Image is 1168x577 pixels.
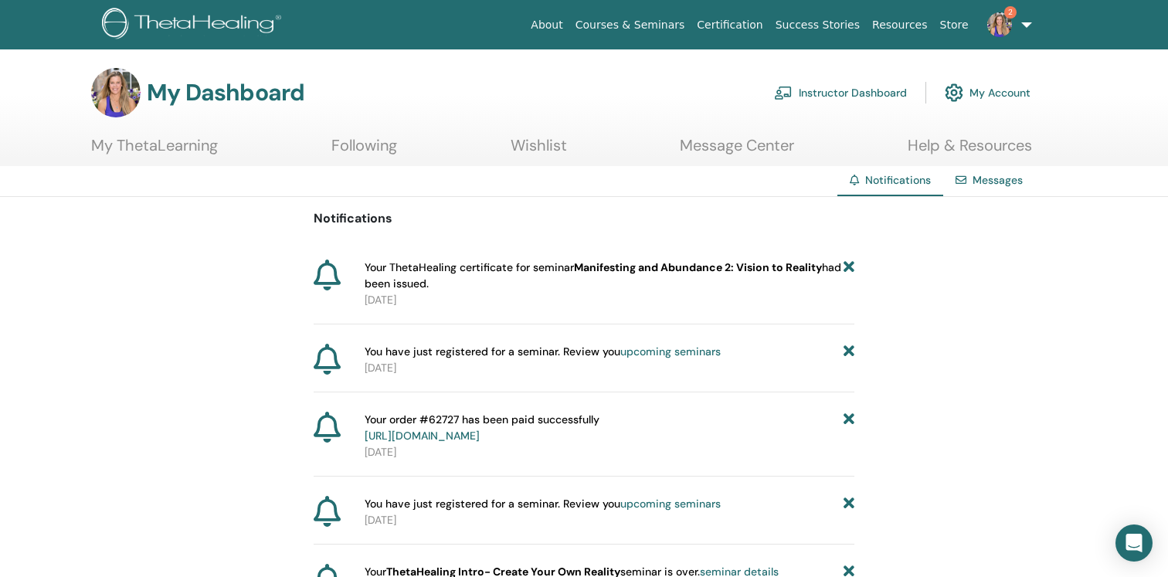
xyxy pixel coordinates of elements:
[365,412,599,444] span: Your order #62727 has been paid successfully
[908,136,1032,166] a: Help & Resources
[691,11,769,39] a: Certification
[866,11,934,39] a: Resources
[774,76,907,110] a: Instructor Dashboard
[1004,6,1017,19] span: 2
[365,344,721,360] span: You have just registered for a seminar. Review you
[574,260,822,274] b: Manifesting and Abundance 2: Vision to Reality
[365,512,854,528] p: [DATE]
[769,11,866,39] a: Success Stories
[525,11,569,39] a: About
[945,76,1030,110] a: My Account
[1115,524,1153,562] div: Open Intercom Messenger
[987,12,1012,37] img: default.jpg
[91,68,141,117] img: default.jpg
[331,136,397,166] a: Following
[973,173,1023,187] a: Messages
[620,345,721,358] a: upcoming seminars
[365,444,854,460] p: [DATE]
[945,80,963,106] img: cog.svg
[91,136,218,166] a: My ThetaLearning
[365,292,854,308] p: [DATE]
[934,11,975,39] a: Store
[774,86,793,100] img: chalkboard-teacher.svg
[569,11,691,39] a: Courses & Seminars
[365,260,844,292] span: Your ThetaHealing certificate for seminar had been issued.
[365,360,854,376] p: [DATE]
[680,136,794,166] a: Message Center
[511,136,567,166] a: Wishlist
[620,497,721,511] a: upcoming seminars
[314,209,854,228] p: Notifications
[865,173,931,187] span: Notifications
[365,496,721,512] span: You have just registered for a seminar. Review you
[102,8,287,42] img: logo.png
[365,429,480,443] a: [URL][DOMAIN_NAME]
[147,79,304,107] h3: My Dashboard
